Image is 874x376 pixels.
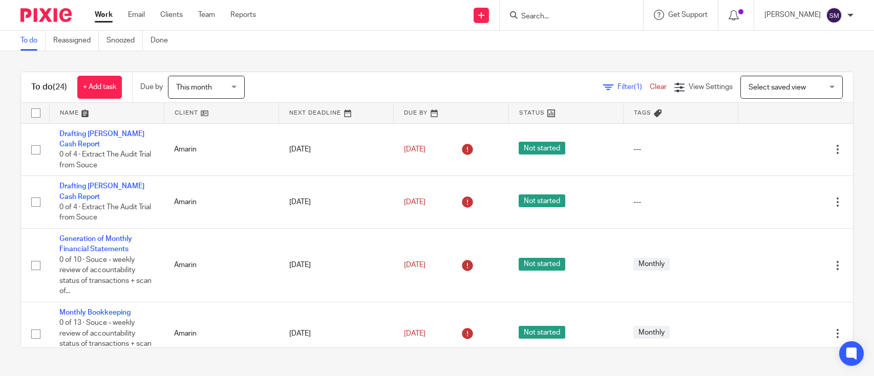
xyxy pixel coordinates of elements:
[59,309,131,316] a: Monthly Bookkeeping
[164,176,279,229] td: Amarin
[59,151,151,169] span: 0 of 4 · Extract The Audit Trial from Souce
[151,31,176,51] a: Done
[404,146,425,153] span: [DATE]
[633,258,670,271] span: Monthly
[689,83,733,91] span: View Settings
[164,302,279,366] td: Amarin
[279,176,394,229] td: [DATE]
[31,82,67,93] h1: To do
[519,142,565,154] span: Not started
[520,12,612,21] input: Search
[519,194,565,207] span: Not started
[404,330,425,337] span: [DATE]
[140,82,163,92] p: Due by
[53,83,67,91] span: (24)
[634,110,651,116] span: Tags
[634,83,642,91] span: (1)
[176,84,212,91] span: This month
[59,130,144,148] a: Drafting [PERSON_NAME] Cash Report
[404,198,425,206] span: [DATE]
[128,10,145,20] a: Email
[519,258,565,271] span: Not started
[53,31,99,51] a: Reassigned
[164,229,279,302] td: Amarin
[160,10,183,20] a: Clients
[519,326,565,339] span: Not started
[633,326,670,339] span: Monthly
[279,123,394,176] td: [DATE]
[749,84,806,91] span: Select saved view
[20,8,72,22] img: Pixie
[279,229,394,302] td: [DATE]
[95,10,113,20] a: Work
[59,204,151,222] span: 0 of 4 · Extract The Audit Trial from Souce
[20,31,46,51] a: To do
[59,256,152,295] span: 0 of 10 · Souce - weekly review of accountability status of transactions + scan of...
[198,10,215,20] a: Team
[59,235,132,253] a: Generation of Monthly Financial Statements
[826,7,842,24] img: svg%3E
[764,10,821,20] p: [PERSON_NAME]
[668,11,708,18] span: Get Support
[633,144,728,154] div: ---
[617,83,650,91] span: Filter
[59,183,144,200] a: Drafting [PERSON_NAME] Cash Report
[59,320,152,359] span: 0 of 13 · Souce - weekly review of accountability status of transactions + scan of...
[633,197,728,207] div: ---
[404,261,425,269] span: [DATE]
[650,83,667,91] a: Clear
[279,302,394,366] td: [DATE]
[230,10,256,20] a: Reports
[77,76,122,99] a: + Add task
[164,123,279,176] td: Amarin
[106,31,143,51] a: Snoozed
